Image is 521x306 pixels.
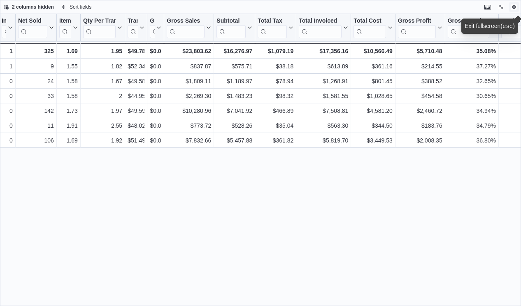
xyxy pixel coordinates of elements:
div: $388.52 [398,76,442,86]
div: $214.55 [398,61,442,71]
div: Items Per Transaction [59,17,71,25]
div: Transaction Average [128,17,138,25]
div: 1 [2,61,13,71]
div: $361.82 [258,135,293,145]
div: Net Sold [18,17,47,25]
div: Qty Per Transaction [83,17,116,25]
div: 30.65% [448,91,496,101]
div: $575.71 [216,61,252,71]
div: $0.00 [150,135,161,145]
div: $38.18 [258,61,293,71]
button: Net Sold [18,17,54,38]
div: Total Tax [258,17,287,25]
div: 1 [2,46,13,56]
div: 0 [2,106,13,116]
button: Gross Sales [167,17,211,38]
div: $5,819.70 [299,135,348,145]
span: Sort fields [70,4,91,10]
div: $23,803.62 [167,46,211,56]
div: 1.58 [59,91,78,101]
div: $0.00 [150,76,161,86]
div: $528.26 [216,121,252,131]
div: $2,460.72 [398,106,442,116]
div: 2 [83,91,122,101]
div: 24 [18,76,54,86]
button: Keyboard shortcuts [483,2,493,12]
div: 34.94% [448,106,496,116]
div: $7,832.66 [167,135,211,145]
div: 0 [2,91,13,101]
div: 1.55 [59,61,78,71]
div: 106 [18,135,54,145]
div: $454.58 [398,91,442,101]
div: Items Per Transaction [59,17,71,38]
div: Subtotal [216,17,246,38]
div: Total Invoiced [299,17,342,25]
div: 1.58 [59,76,78,86]
div: 325 [18,46,54,56]
div: $4,581.20 [354,106,392,116]
div: $10,280.96 [167,106,211,116]
div: 1.95 [83,46,122,56]
div: $10,566.49 [354,46,392,56]
div: 1.82 [83,61,122,71]
div: $0.00 [150,121,161,131]
button: Total Tax [258,17,293,38]
div: $837.87 [167,61,211,71]
button: Items Per Transaction [59,17,78,38]
button: Gift Cards [150,17,161,38]
div: 1.92 [83,135,122,145]
div: 9 [18,61,54,71]
div: 1.97 [83,106,122,116]
div: 34.79% [448,121,496,131]
div: $44.95 [128,91,144,101]
div: Total Invoiced [299,17,342,38]
div: $49.78 [128,46,144,56]
div: Gross Margin [448,17,489,25]
div: $0.00 [150,61,161,71]
div: $51.49 [128,135,144,145]
div: $0.00 [150,46,161,56]
button: Subtotal [216,17,252,38]
button: Invoices Ref [2,17,13,38]
div: $48.02 [128,121,144,131]
div: $2,269.30 [167,91,211,101]
button: Display options [496,2,506,12]
div: $78.94 [258,76,293,86]
div: $361.16 [354,61,392,71]
button: Transaction Average [128,17,144,38]
div: $5,710.48 [398,46,442,56]
div: $1,189.97 [216,76,252,86]
div: $2,008.35 [398,135,442,145]
div: 37.27% [448,61,496,71]
div: 32.65% [448,76,496,86]
div: $49.59 [128,106,144,116]
div: $35.04 [258,121,293,131]
div: $1,483.23 [216,91,252,101]
div: Invoices Ref [2,17,6,25]
div: Total Cost [354,17,386,38]
div: Gift Card Sales [150,17,155,38]
div: 0 [2,135,13,145]
div: Gross Profit [398,17,436,38]
div: 2.55 [83,121,122,131]
div: $1,581.55 [299,91,348,101]
kbd: esc [502,23,513,30]
div: Gross Sales [167,17,205,25]
div: $773.72 [167,121,211,131]
div: $344.50 [354,121,392,131]
button: Total Invoiced [299,17,348,38]
div: 1.91 [59,121,78,131]
div: $1,809.11 [167,76,211,86]
div: Total Cost [354,17,386,25]
div: $7,041.92 [216,106,252,116]
div: $1,268.91 [299,76,348,86]
div: Net Sold [18,17,47,38]
div: 142 [18,106,54,116]
div: $1,028.65 [354,91,392,101]
div: Total Tax [258,17,287,38]
div: 1.67 [83,76,122,86]
div: $7,508.81 [299,106,348,116]
div: $5,457.88 [216,135,252,145]
button: Qty Per Transaction [83,17,122,38]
